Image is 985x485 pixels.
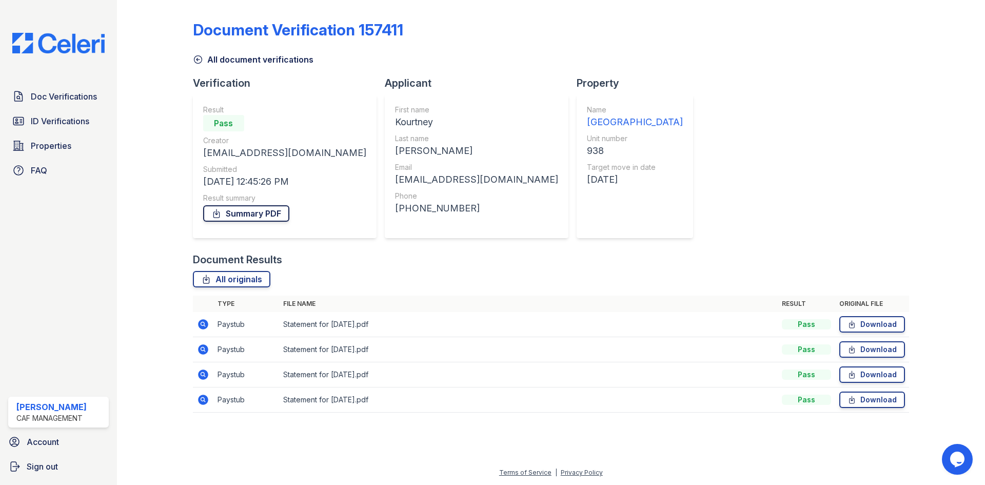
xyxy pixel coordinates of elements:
[587,162,683,172] div: Target move in date
[395,191,558,201] div: Phone
[203,115,244,131] div: Pass
[279,337,778,362] td: Statement for [DATE].pdf
[16,401,87,413] div: [PERSON_NAME]
[203,146,366,160] div: [EMAIL_ADDRESS][DOMAIN_NAME]
[782,370,831,380] div: Pass
[203,164,366,174] div: Submitted
[203,205,289,222] a: Summary PDF
[203,135,366,146] div: Creator
[395,172,558,187] div: [EMAIL_ADDRESS][DOMAIN_NAME]
[193,253,282,267] div: Document Results
[395,133,558,144] div: Last name
[279,362,778,387] td: Statement for [DATE].pdf
[31,140,71,152] span: Properties
[16,413,87,423] div: CAF Management
[839,316,905,333] a: Download
[835,296,909,312] th: Original file
[31,115,89,127] span: ID Verifications
[27,460,58,473] span: Sign out
[778,296,835,312] th: Result
[577,76,701,90] div: Property
[4,432,113,452] a: Account
[395,201,558,216] div: [PHONE_NUMBER]
[8,86,109,107] a: Doc Verifications
[395,115,558,129] div: Kourtney
[395,105,558,115] div: First name
[27,436,59,448] span: Account
[385,76,577,90] div: Applicant
[193,76,385,90] div: Verification
[193,53,313,66] a: All document verifications
[499,469,551,476] a: Terms of Service
[203,105,366,115] div: Result
[213,312,279,337] td: Paystub
[213,337,279,362] td: Paystub
[561,469,603,476] a: Privacy Policy
[839,341,905,358] a: Download
[31,164,47,177] span: FAQ
[782,319,831,329] div: Pass
[213,387,279,413] td: Paystub
[213,296,279,312] th: Type
[193,271,270,287] a: All originals
[213,362,279,387] td: Paystub
[279,387,778,413] td: Statement for [DATE].pdf
[203,193,366,203] div: Result summary
[839,366,905,383] a: Download
[4,33,113,53] img: CE_Logo_Blue-a8612792a0a2168367f1c8372b55b34899dd931a85d93a1a3d3e32e68fde9ad4.png
[587,105,683,115] div: Name
[555,469,557,476] div: |
[193,21,403,39] div: Document Verification 157411
[587,115,683,129] div: [GEOGRAPHIC_DATA]
[8,111,109,131] a: ID Verifications
[839,392,905,408] a: Download
[782,344,831,355] div: Pass
[782,395,831,405] div: Pass
[279,296,778,312] th: File name
[8,160,109,181] a: FAQ
[942,444,975,475] iframe: chat widget
[587,133,683,144] div: Unit number
[8,135,109,156] a: Properties
[395,144,558,158] div: [PERSON_NAME]
[587,105,683,129] a: Name [GEOGRAPHIC_DATA]
[587,172,683,187] div: [DATE]
[587,144,683,158] div: 938
[203,174,366,189] div: [DATE] 12:45:26 PM
[395,162,558,172] div: Email
[279,312,778,337] td: Statement for [DATE].pdf
[31,90,97,103] span: Doc Verifications
[4,456,113,477] a: Sign out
